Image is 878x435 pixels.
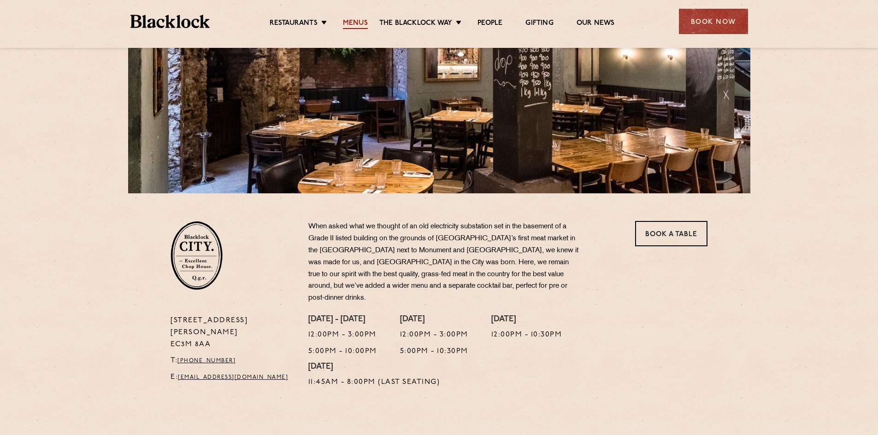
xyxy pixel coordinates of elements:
[130,15,210,28] img: BL_Textured_Logo-footer-cropped.svg
[308,346,377,358] p: 5:00pm - 10:00pm
[178,375,288,380] a: [EMAIL_ADDRESS][DOMAIN_NAME]
[400,329,468,341] p: 12:00pm - 3:00pm
[308,329,377,341] p: 12:00pm - 3:00pm
[491,315,562,325] h4: [DATE]
[491,329,562,341] p: 12:00pm - 10:30pm
[171,315,295,351] p: [STREET_ADDRESS][PERSON_NAME] EC3M 8AA
[577,19,615,29] a: Our News
[400,346,468,358] p: 5:00pm - 10:30pm
[400,315,468,325] h4: [DATE]
[171,221,223,290] img: City-stamp-default.svg
[308,377,440,389] p: 11:45am - 8:00pm (Last Seating)
[171,355,295,367] p: T:
[171,371,295,383] p: E:
[635,221,707,246] a: Book a Table
[308,362,440,372] h4: [DATE]
[679,9,748,34] div: Book Now
[343,19,368,29] a: Menus
[270,19,318,29] a: Restaurants
[177,358,236,364] a: [PHONE_NUMBER]
[525,19,553,29] a: Gifting
[379,19,452,29] a: The Blacklock Way
[308,315,377,325] h4: [DATE] - [DATE]
[308,221,580,304] p: When asked what we thought of an old electricity substation set in the basement of a Grade II lis...
[477,19,502,29] a: People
